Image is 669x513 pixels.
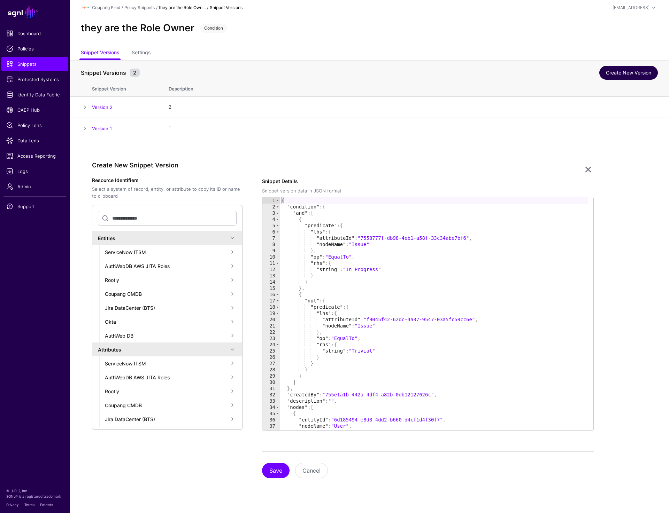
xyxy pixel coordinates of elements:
[262,398,280,404] div: 33
[98,235,228,242] div: Entities
[262,197,280,204] div: 1
[105,374,228,381] div: AuthWebDB AWS JITA Roles
[81,22,194,34] h2: they are the Role Owner
[105,388,228,395] div: Rootly
[92,104,113,110] a: Version 2
[276,291,279,298] span: Toggle code folding, rows 16 through 29
[262,373,280,379] div: 29
[262,341,280,348] div: 24
[200,24,227,33] span: Condition
[79,69,128,77] span: Snippet Versions
[262,366,280,373] div: 28
[262,177,341,195] label: Snippet Details
[132,47,151,60] a: Settings
[124,5,155,10] a: Policy Snippets
[6,168,63,175] span: Logs
[262,241,280,247] div: 8
[92,126,112,131] a: Version 1
[105,290,228,298] div: Coupang CMDB
[276,197,279,204] span: Toggle code folding, rows 1 through 78
[262,310,280,316] div: 19
[105,318,228,325] div: Okta
[262,291,280,298] div: 16
[276,260,279,266] span: Toggle code folding, rows 11 through 13
[6,30,63,37] span: Dashboard
[210,5,243,10] strong: Snippet Versions
[262,360,280,366] div: 27
[169,125,658,132] div: 1
[262,266,280,273] div: 12
[105,248,228,256] div: ServiceNow ITSM
[105,262,228,270] div: AuthWebDB AWS JITA Roles
[295,463,328,478] button: Cancel
[6,183,63,190] span: Admin
[6,494,63,499] p: SGNL® is a registered trademark
[92,161,583,169] h2: Create New Snippet Version
[262,285,280,291] div: 15
[1,164,68,178] a: Logs
[262,404,280,410] div: 34
[262,273,280,279] div: 13
[262,417,280,423] div: 36
[262,463,290,478] button: Save
[105,360,228,367] div: ServiceNow ITSM
[4,4,66,19] a: SGNL
[262,298,280,304] div: 17
[1,149,68,163] a: Access Reporting
[81,47,119,60] a: Snippet Versions
[262,235,280,241] div: 7
[105,332,228,339] div: AuthWeb DB
[6,91,63,98] span: Identity Data Fabric
[276,298,279,304] span: Toggle code folding, rows 17 through 28
[6,122,63,129] span: Policy Lens
[6,106,63,113] span: CAEP Hub
[105,276,228,284] div: Rootly
[613,5,649,11] div: [EMAIL_ADDRESS]
[262,188,341,195] div: Snippet version data in JSON format
[1,180,68,194] a: Admin
[276,304,279,310] span: Toggle code folding, rows 18 through 27
[276,210,279,216] span: Toggle code folding, rows 3 through 30
[276,204,279,210] span: Toggle code folding, rows 2 through 31
[1,103,68,117] a: CAEP Hub
[1,118,68,132] a: Policy Lens
[276,216,279,222] span: Toggle code folding, rows 4 through 15
[155,5,159,11] div: /
[262,323,280,329] div: 21
[262,216,280,222] div: 4
[169,104,658,111] div: 2
[6,152,63,159] span: Access Reporting
[1,88,68,102] a: Identity Data Fabric
[6,503,19,507] a: Privacy
[276,410,279,417] span: Toggle code folding, rows 35 through 39
[262,204,280,210] div: 2
[262,260,280,266] div: 11
[92,186,243,199] p: Select a system of record, entity, or attribute to copy its ID or name to clipboard
[206,5,210,11] div: /
[276,222,279,229] span: Toggle code folding, rows 5 through 14
[6,488,63,494] p: © [URL], Inc
[276,404,279,410] span: Toggle code folding, rows 34 through 53
[262,316,280,323] div: 20
[1,26,68,40] a: Dashboard
[105,304,228,311] div: Jira DataCenter (BTS)
[6,137,63,144] span: Data Lens
[262,247,280,254] div: 9
[92,5,120,10] a: Coupang Prod
[81,3,89,12] img: svg+xml;base64,PHN2ZyBpZD0iTG9nbyIgeG1sbnM9Imh0dHA6Ly93d3cudzMub3JnLzIwMDAvc3ZnIiB3aWR0aD0iMTIxLj...
[262,379,280,385] div: 30
[6,203,63,210] span: Support
[6,45,63,52] span: Policies
[262,348,280,354] div: 25
[105,416,228,423] div: Jira DataCenter (BTS)
[92,79,162,97] th: Snippet Version
[262,335,280,341] div: 23
[1,72,68,86] a: Protected Systems
[1,42,68,56] a: Policies
[1,134,68,148] a: Data Lens
[130,69,140,77] small: 2
[24,503,34,507] a: Terms
[262,385,280,392] div: 31
[120,5,124,11] div: /
[92,177,243,183] h5: Resource Identifiers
